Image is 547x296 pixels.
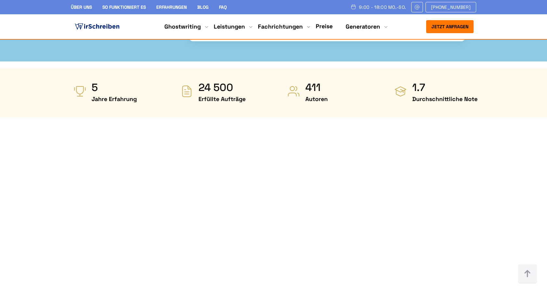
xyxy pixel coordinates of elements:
[346,23,380,31] a: Generatoren
[412,81,477,94] strong: 1.7
[73,85,86,98] img: Jahre Erfahrung
[518,264,537,284] img: button top
[73,22,121,32] img: logo ghostwriter-österreich
[426,2,476,12] a: [PHONE_NUMBER]
[316,22,333,30] a: Preise
[426,20,474,33] button: Jetzt anfragen
[198,94,246,104] span: Erfüllte Aufträge
[412,94,477,104] span: Durchschnittliche Note
[287,85,300,98] img: Autoren
[359,5,406,10] span: 9:00 - 18:00 Mo.-So.
[71,4,92,10] a: Über uns
[197,4,209,10] a: Blog
[214,23,245,31] a: Leistungen
[431,5,471,10] span: [PHONE_NUMBER]
[198,81,246,94] strong: 24 500
[305,81,328,94] strong: 411
[180,85,193,98] img: Erfüllte Aufträge
[102,4,146,10] a: So funktioniert es
[350,4,356,9] img: Schedule
[414,5,420,10] img: Email
[219,4,227,10] a: FAQ
[164,23,201,31] a: Ghostwriting
[305,94,328,104] span: Autoren
[92,94,137,104] span: Jahre Erfahrung
[394,85,407,98] img: Durchschnittliche Note
[156,4,187,10] a: Erfahrungen
[258,23,303,31] a: Fachrichtungen
[92,81,137,94] strong: 5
